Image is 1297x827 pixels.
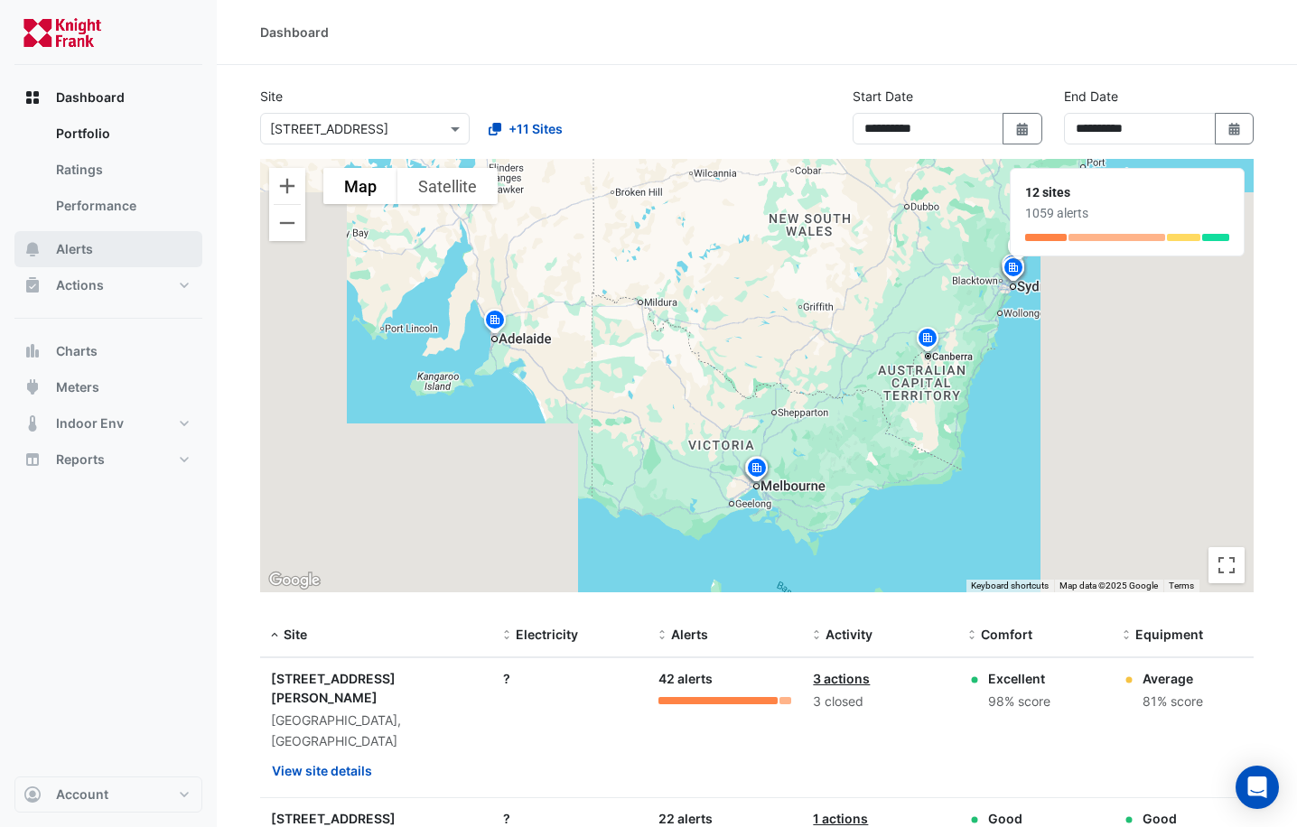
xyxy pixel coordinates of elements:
button: Show satellite imagery [397,168,498,204]
img: site-pin.svg [742,455,771,487]
app-icon: Meters [23,378,42,396]
img: site-pin.svg [913,325,942,357]
div: Average [1143,669,1203,688]
div: 81% score [1143,692,1203,712]
img: site-pin.svg [998,252,1027,283]
span: Activity [826,627,872,642]
a: Ratings [42,152,202,188]
button: Zoom in [269,168,305,204]
app-icon: Indoor Env [23,414,42,432]
div: Open Intercom Messenger [1236,766,1279,809]
img: Company Logo [22,14,103,51]
button: Show street map [323,168,397,204]
span: Map data ©2025 Google [1059,581,1158,590]
span: Charts [56,342,98,360]
button: Account [14,776,202,813]
a: Portfolio [42,116,202,152]
span: Alerts [56,240,93,258]
span: Indoor Env [56,414,124,432]
button: Toggle fullscreen view [1208,547,1245,583]
button: Indoor Env [14,405,202,441]
a: Terms [1169,581,1194,590]
button: Alerts [14,231,202,267]
img: site-pin.svg [481,307,509,339]
button: +11 Sites [477,113,574,144]
button: Reports [14,441,202,478]
span: Account [56,785,108,804]
div: 1059 alerts [1025,204,1229,223]
span: Site [284,627,307,642]
a: 1 actions [813,811,868,826]
div: Dashboard [14,116,202,231]
label: End Date [1064,87,1118,106]
div: 12 sites [1025,183,1229,202]
div: 42 alerts [658,669,792,690]
span: Electricity [516,627,578,642]
button: Dashboard [14,79,202,116]
span: Dashboard [56,88,125,107]
span: Actions [56,276,104,294]
button: Keyboard shortcuts [971,580,1049,592]
img: site-pin.svg [742,455,770,487]
img: Google [265,569,324,592]
label: Start Date [853,87,913,106]
span: Equipment [1135,627,1203,642]
span: Reports [56,451,105,469]
img: site-pin.svg [999,255,1028,286]
a: 3 actions [813,671,870,686]
div: [STREET_ADDRESS][PERSON_NAME] [271,669,481,707]
div: ? [503,669,637,688]
span: +11 Sites [509,119,563,138]
div: Excellent [988,669,1050,688]
label: Site [260,87,283,106]
a: Performance [42,188,202,224]
span: Meters [56,378,99,396]
span: Comfort [981,627,1032,642]
button: Actions [14,267,202,303]
button: Meters [14,369,202,405]
div: Dashboard [260,23,329,42]
div: 98% score [988,692,1050,712]
div: [GEOGRAPHIC_DATA], [GEOGRAPHIC_DATA] [271,711,481,752]
app-icon: Charts [23,342,42,360]
app-icon: Alerts [23,240,42,258]
app-icon: Reports [23,451,42,469]
span: Alerts [671,627,708,642]
div: 3 closed [813,692,947,712]
button: Zoom out [269,205,305,241]
img: site-pin.svg [742,454,771,486]
button: Charts [14,333,202,369]
button: View site details [271,755,373,786]
fa-icon: Select Date [1227,121,1243,136]
app-icon: Actions [23,276,42,294]
fa-icon: Select Date [1014,121,1031,136]
a: Open this area in Google Maps (opens a new window) [265,569,324,592]
app-icon: Dashboard [23,88,42,107]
